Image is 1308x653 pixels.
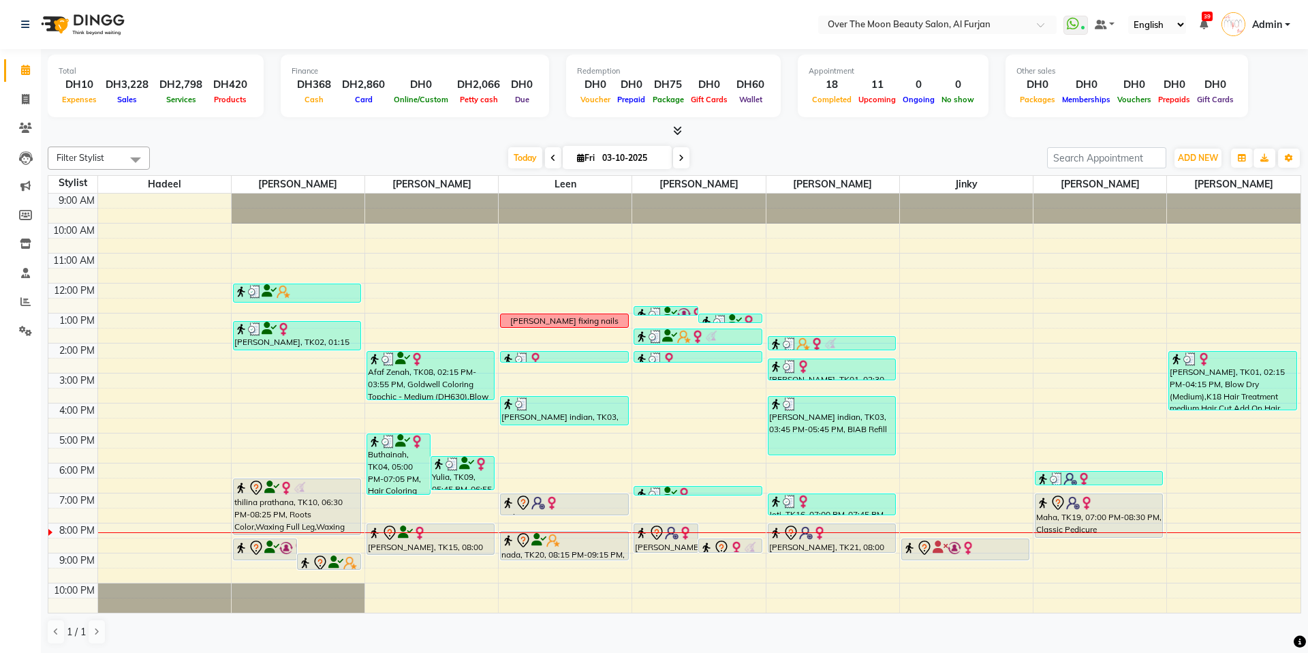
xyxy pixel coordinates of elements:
span: Services [163,95,200,104]
span: Leen [499,176,632,193]
span: Ongoing [899,95,938,104]
div: Joti, TK16, 07:00 PM-07:45 PM, Classic Manicure [768,494,895,515]
span: [PERSON_NAME] [365,176,498,193]
div: Afaf Zenah, TK08, 02:15 PM-03:55 PM, Goldwell Coloring Topchic - Medium (DH630),Blow Dry(Long) (D... [367,352,494,399]
div: DH0 [577,77,614,93]
div: DH3,228 [100,77,154,93]
div: Appointment [809,65,978,77]
div: DH0 [1194,77,1237,93]
div: 18 [809,77,855,93]
div: Asmaa, TK07, 08:30 PM-09:15 PM, Manicure With Gel Polish [234,539,296,560]
div: [PERSON_NAME], TK18, 06:15 PM-06:45 PM, Threading Eyebrow [1035,472,1162,485]
div: [PERSON_NAME], TK02, 01:15 PM-02:15 PM, Classic Eyelashes Individual Extension [234,322,360,350]
div: Finance [292,65,538,77]
div: Buthainah, TK04, 05:00 PM-07:05 PM, Hair Coloring Long [367,434,430,494]
div: DH0 [390,77,452,93]
span: Vouchers [1114,95,1155,104]
span: Petty cash [456,95,501,104]
span: [PERSON_NAME] [766,176,899,193]
span: Memberships [1059,95,1114,104]
div: 11 [855,77,899,93]
div: [PERSON_NAME] fixing nails [510,315,619,327]
div: DH10 [59,77,100,93]
div: Afaf Zenah, TK08, 02:15 PM-02:40 PM, Natural Manicure [501,352,627,362]
div: 4:00 PM [57,404,97,418]
span: Wallet [736,95,766,104]
div: Salam syria, TK13, 01:45 PM-02:15 PM, Cut And File Hand (DH33) [768,337,895,350]
div: [PERSON_NAME], TK01, 02:30 PM-03:15 PM, Classic Manicure [768,359,895,380]
span: [PERSON_NAME] [632,176,765,193]
div: 7:00 PM [57,493,97,508]
div: 8:00 PM [57,523,97,538]
div: 9:00 PM [57,553,97,568]
span: Expenses [59,95,100,104]
div: [PERSON_NAME], TK10, 08:30 PM-09:00 PM, Threading Eyebrow,Threading Upper Lip [699,539,762,552]
span: Gift Cards [687,95,731,104]
span: Fri [574,153,598,163]
div: Maha, TK19, 07:00 PM-08:30 PM, Classic Pedicure [1035,494,1162,537]
div: 3:00 PM [57,374,97,388]
div: nada, TK20, 09:00 PM-09:35 PM, Blow Dry (Medium) [298,554,360,569]
div: DH0 [614,77,649,93]
div: 6:00 PM [57,464,97,478]
div: DH2,860 [337,77,390,93]
div: DH0 [1016,77,1059,93]
span: Card [352,95,376,104]
span: Filter Stylist [57,152,104,163]
div: Other sales [1016,65,1237,77]
div: [PERSON_NAME], TK15, 08:00 PM-09:05 PM, Hair Cut,Blow Dry (Medium) [367,524,494,554]
div: DH0 [1059,77,1114,93]
span: Products [211,95,250,104]
span: No show [938,95,978,104]
div: DH2,798 [154,77,208,93]
div: DH75 [649,77,687,93]
div: malak, TK17, 06:45 PM-07:00 PM, Threading Eyebrow [634,487,761,495]
span: Gift Cards [1194,95,1237,104]
span: Packages [1016,95,1059,104]
input: Search Appointment [1047,147,1166,168]
div: Maha, TK19, 07:00 PM-07:45 PM, Classic Manicure [501,494,627,515]
span: Voucher [577,95,614,104]
div: Yulia, TK09, 05:45 PM-06:55 PM, Hair Cut,Blow Dry (Short) (DH127) [431,457,494,489]
input: 2025-10-03 [598,148,666,168]
div: [PERSON_NAME] indian, TK03, 03:45 PM-05:45 PM, BIAB Refill [768,397,895,455]
span: Upcoming [855,95,899,104]
div: 10:00 AM [50,224,97,238]
span: [PERSON_NAME] [232,176,364,193]
div: 12:00 PM [51,284,97,298]
div: [PERSON_NAME] indian, TK03, 03:45 PM-04:45 PM, Classic Pedicure [501,397,627,425]
div: 9:00 AM [56,194,97,208]
div: DH0 [1114,77,1155,93]
div: Redemption [577,65,770,77]
div: 11:00 AM [50,254,97,268]
div: 10:00 PM [51,583,97,598]
span: Due [512,95,533,104]
div: DH60 [731,77,770,93]
div: DH2,066 [452,77,505,93]
div: DH0 [1155,77,1194,93]
span: Today [508,147,542,168]
span: Online/Custom [390,95,452,104]
span: 1 / 1 [67,625,86,639]
span: Package [649,95,687,104]
a: 39 [1200,18,1208,31]
div: DH0 [687,77,731,93]
img: Admin [1221,12,1245,36]
span: ADD NEW [1178,153,1218,163]
span: [PERSON_NAME] [1033,176,1166,193]
div: 0 [938,77,978,93]
span: [PERSON_NAME] [1167,176,1301,193]
div: [PERSON_NAME], TK01, 02:15 PM-04:15 PM, Blow Dry (Medium),K18 Hair Treatment medium,Hair Cut,Add ... [1169,352,1296,410]
button: ADD NEW [1174,149,1221,168]
div: thilina prathana, TK10, 06:30 PM-08:25 PM, Roots Color,Waxing Full Leg,Waxing Full Arm,Hair Trimm... [234,479,360,534]
span: 39 [1202,12,1213,21]
div: [PERSON_NAME], TK12, 01:00 PM-01:15 PM, Threading Eyebrow [699,314,762,322]
div: 2:00 PM [57,344,97,358]
span: Prepaid [614,95,649,104]
div: Salam syria, TK13, 01:30 PM-02:05 PM, Threading Eyebrow,Threading Upper Lip,Threading Chin,Depliv... [634,329,761,344]
div: Afaf Zenah, TK08, 02:15 PM-02:40 PM, Natural Pedicure [634,352,761,362]
span: Completed [809,95,855,104]
div: Total [59,65,253,77]
div: 1:00 PM [57,314,97,328]
img: logo [35,5,128,44]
